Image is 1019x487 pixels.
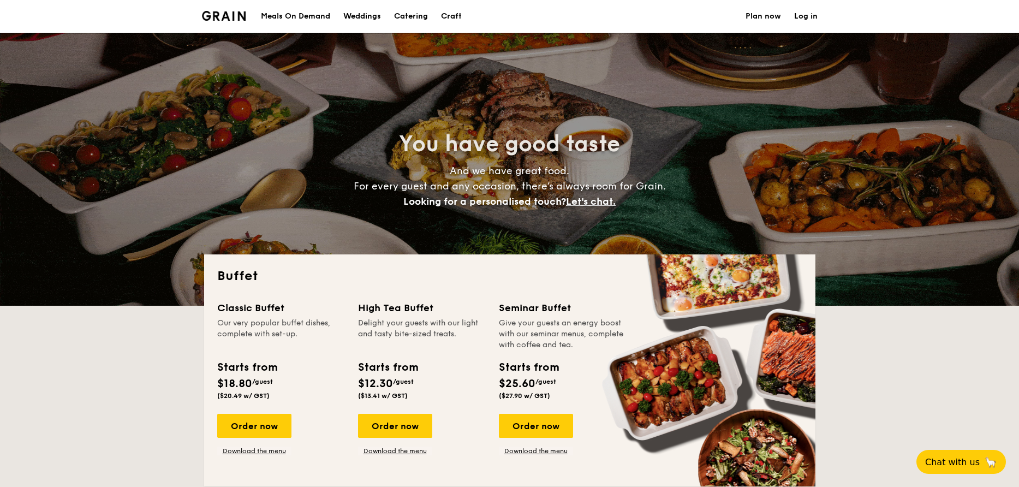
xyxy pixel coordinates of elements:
span: You have good taste [399,131,620,157]
span: $12.30 [358,377,393,390]
div: Starts from [499,359,558,376]
span: $18.80 [217,377,252,390]
div: Order now [217,414,291,438]
div: Order now [499,414,573,438]
a: Download the menu [217,447,291,455]
div: Order now [358,414,432,438]
div: Classic Buffet [217,300,345,316]
h2: Buffet [217,268,802,285]
span: /guest [535,378,556,385]
span: And we have great food. For every guest and any occasion, there’s always room for Grain. [354,165,666,207]
span: 🦙 [984,456,997,468]
img: Grain [202,11,246,21]
div: Our very popular buffet dishes, complete with set-up. [217,318,345,351]
span: Chat with us [925,457,980,467]
a: Download the menu [499,447,573,455]
span: Let's chat. [566,195,616,207]
div: High Tea Buffet [358,300,486,316]
span: ($13.41 w/ GST) [358,392,408,400]
a: Logotype [202,11,246,21]
div: Delight your guests with our light and tasty bite-sized treats. [358,318,486,351]
span: ($27.90 w/ GST) [499,392,550,400]
span: Looking for a personalised touch? [403,195,566,207]
div: Seminar Buffet [499,300,627,316]
div: Starts from [358,359,418,376]
span: $25.60 [499,377,535,390]
a: Download the menu [358,447,432,455]
span: /guest [393,378,414,385]
span: ($20.49 w/ GST) [217,392,270,400]
div: Give your guests an energy boost with our seminar menus, complete with coffee and tea. [499,318,627,351]
div: Starts from [217,359,277,376]
button: Chat with us🦙 [916,450,1006,474]
span: /guest [252,378,273,385]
